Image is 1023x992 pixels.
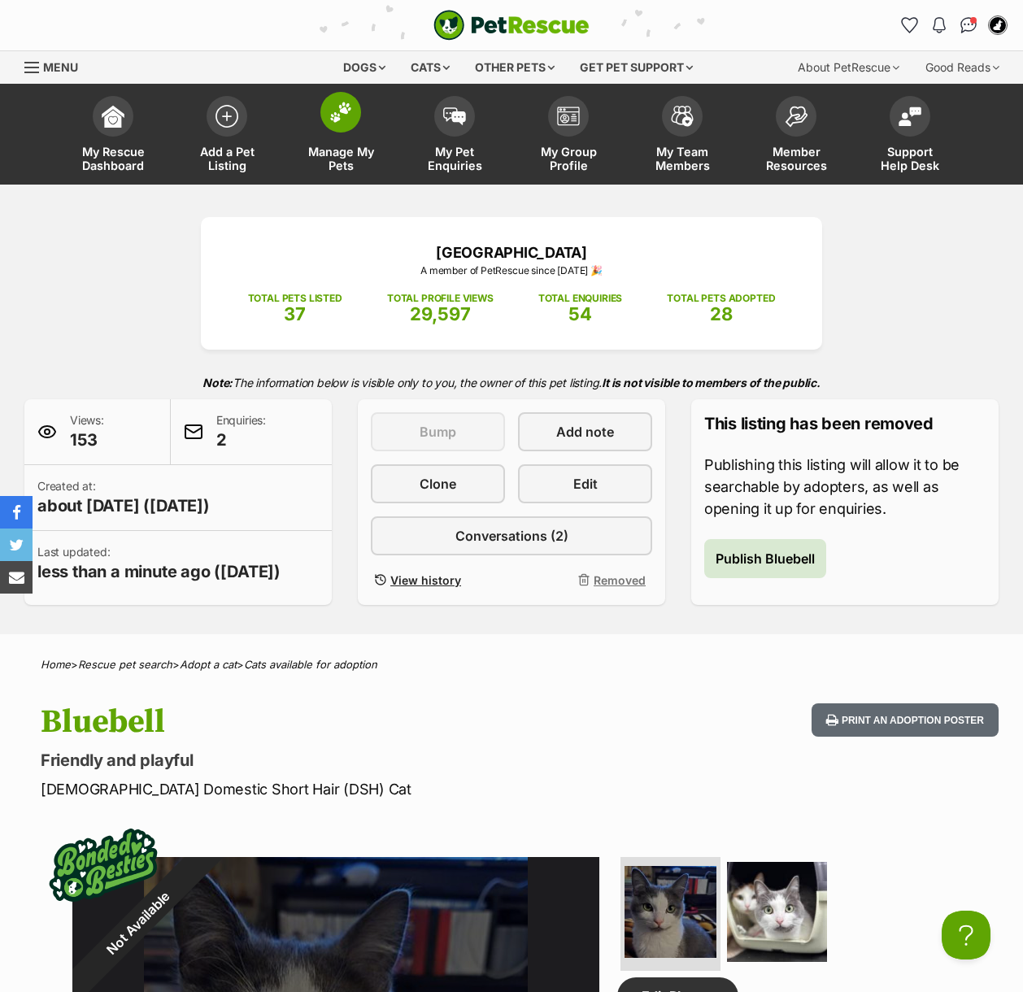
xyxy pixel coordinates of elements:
button: Print an adoption poster [812,703,999,737]
p: TOTAL ENQUIRIES [538,291,622,306]
span: Bump [420,422,456,442]
a: Favourites [897,12,923,38]
a: Edit [518,464,652,503]
span: Manage My Pets [304,145,377,172]
span: about [DATE] ([DATE]) [37,494,210,517]
img: add-pet-listing-icon-0afa8454b4691262ce3f59096e99ab1cd57d4a30225e0717b998d2c9b9846f56.svg [215,105,238,128]
span: Removed [594,572,646,589]
button: My account [985,12,1011,38]
div: Get pet support [568,51,704,84]
a: Support Help Desk [853,88,967,185]
img: help-desk-icon-fdf02630f3aa405de69fd3d07c3f3aa587a6932b1a1747fa1d2bba05be0121f9.svg [899,107,921,126]
p: Publishing this listing will allow it to be searchable by adopters, as well as opening it up for ... [704,454,986,520]
p: Friendly and playful [41,749,625,772]
strong: Note: [202,376,233,389]
img: Photo of Bluebell [625,866,716,958]
a: Add a Pet Listing [170,88,284,185]
a: Menu [24,51,89,80]
a: My Group Profile [511,88,625,185]
a: Conversations (2) [371,516,652,555]
a: Clone [371,464,505,503]
p: [DEMOGRAPHIC_DATA] Domestic Short Hair (DSH) Cat [41,778,625,800]
img: pet-enquiries-icon-7e3ad2cf08bfb03b45e93fb7055b45f3efa6380592205ae92323e6603595dc1f.svg [443,107,466,125]
a: Manage My Pets [284,88,398,185]
div: Good Reads [914,51,1011,84]
span: 54 [568,303,592,324]
a: My Team Members [625,88,739,185]
img: dashboard-icon-eb2f2d2d3e046f16d808141f083e7271f6b2e854fb5c12c21221c1fb7104beca.svg [102,105,124,128]
div: About PetRescue [786,51,911,84]
img: bonded besties [38,800,168,930]
p: The information below is visible only to you, the owner of this pet listing. [24,366,999,399]
p: This listing has been removed [704,412,986,435]
p: Views: [70,412,104,451]
strong: It is not visible to members of the public. [602,376,821,389]
span: Edit [573,474,598,494]
a: PetRescue [433,10,590,41]
img: group-profile-icon-3fa3cf56718a62981997c0bc7e787c4b2cf8bcc04b72c1350f741eb67cf2f40e.svg [557,107,580,126]
span: Clone [420,474,456,494]
img: notifications-46538b983faf8c2785f20acdc204bb7945ddae34d4c08c2a6579f10ce5e182be.svg [933,17,946,33]
p: Last updated: [37,544,281,583]
span: Support Help Desk [873,145,947,172]
button: Publish Bluebell [704,539,826,578]
p: [GEOGRAPHIC_DATA] [225,241,798,263]
button: Bump [371,412,505,451]
img: team-members-icon-5396bd8760b3fe7c0b43da4ab00e1e3bb1a5d9ba89233759b79545d2d3fc5d0d.svg [671,106,694,127]
ul: Account quick links [897,12,1011,38]
span: Conversations (2) [455,526,568,546]
span: 37 [284,303,306,324]
p: Created at: [37,478,210,517]
span: Add note [556,422,614,442]
span: Menu [43,60,78,74]
a: Conversations [956,12,982,38]
span: My Team Members [646,145,719,172]
button: Notifications [926,12,952,38]
p: Enquiries: [216,412,266,451]
p: TOTAL PROFILE VIEWS [387,291,494,306]
a: Home [41,658,71,671]
h1: Bluebell [41,703,625,741]
span: My Rescue Dashboard [76,145,150,172]
a: Adopt a cat [180,658,237,671]
span: Member Resources [760,145,833,172]
span: 28 [710,303,733,324]
div: Cats [399,51,461,84]
div: Dogs [332,51,397,84]
span: My Pet Enquiries [418,145,491,172]
span: Publish Bluebell [716,549,815,568]
p: TOTAL PETS ADOPTED [667,291,775,306]
a: Cats available for adoption [244,658,377,671]
span: My Group Profile [532,145,605,172]
div: Other pets [464,51,566,84]
button: Removed [518,568,652,592]
span: less than a minute ago ([DATE]) [37,560,281,583]
img: member-resources-icon-8e73f808a243e03378d46382f2149f9095a855e16c252ad45f914b54edf8863c.svg [785,106,808,128]
img: Photo of Bluebell [727,862,827,962]
img: manage-my-pets-icon-02211641906a0b7f246fdf0571729dbe1e7629f14944591b6c1af311fb30b64b.svg [329,102,352,123]
span: 153 [70,429,104,451]
a: Rescue pet search [78,658,172,671]
a: View history [371,568,505,592]
span: 29,597 [410,303,471,324]
a: Member Resources [739,88,853,185]
img: Elizabeth profile pic [990,17,1006,33]
p: TOTAL PETS LISTED [248,291,342,306]
span: View history [390,572,461,589]
span: Add a Pet Listing [190,145,263,172]
iframe: Help Scout Beacon - Open [942,911,990,959]
a: Add note [518,412,652,451]
a: My Rescue Dashboard [56,88,170,185]
img: chat-41dd97257d64d25036548639549fe6c8038ab92f7586957e7f3b1b290dea8141.svg [960,17,977,33]
a: My Pet Enquiries [398,88,511,185]
span: 2 [216,429,266,451]
p: A member of PetRescue since [DATE] 🎉 [225,263,798,278]
img: logo-cat-932fe2b9b8326f06289b0f2fb663e598f794de774fb13d1741a6617ecf9a85b4.svg [433,10,590,41]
